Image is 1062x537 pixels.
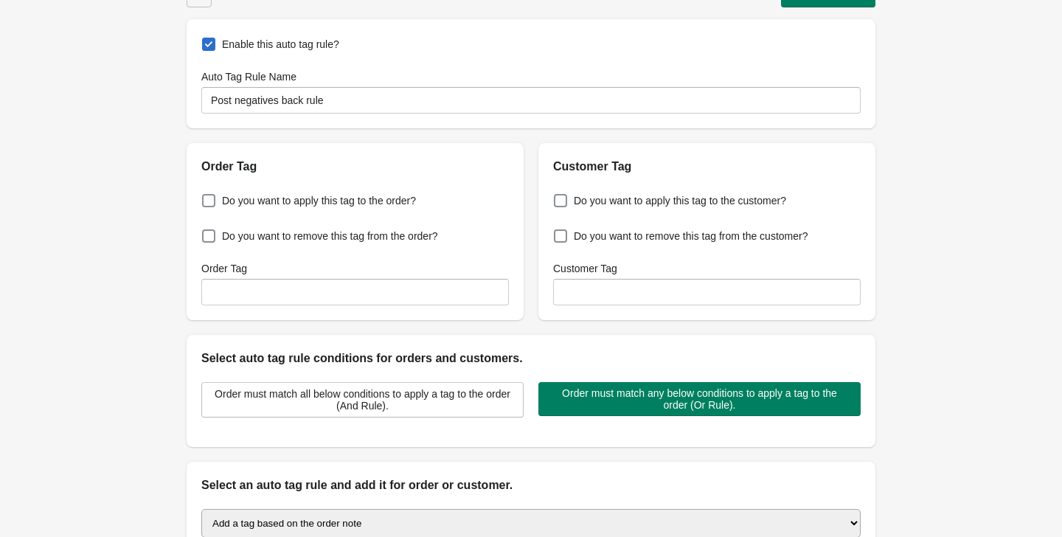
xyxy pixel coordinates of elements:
[222,229,438,243] span: Do you want to remove this tag from the order?
[574,229,808,243] span: Do you want to remove this tag from the customer?
[553,158,861,176] h2: Customer Tag
[553,261,617,276] label: Customer Tag
[538,382,861,416] button: Order must match any below conditions to apply a tag to the order (Or Rule).
[201,158,509,176] h2: Order Tag
[201,69,296,84] label: Auto Tag Rule Name
[222,37,339,52] span: Enable this auto tag rule?
[222,193,416,208] span: Do you want to apply this tag to the order?
[201,350,861,367] h2: Select auto tag rule conditions for orders and customers.
[550,387,849,411] span: Order must match any below conditions to apply a tag to the order (Or Rule).
[214,388,511,412] span: Order must match all below conditions to apply a tag to the order (And Rule).
[201,261,247,276] label: Order Tag
[201,477,861,494] h2: Select an auto tag rule and add it for order or customer.
[574,193,786,208] span: Do you want to apply this tag to the customer?
[201,382,524,418] button: Order must match all below conditions to apply a tag to the order (And Rule).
